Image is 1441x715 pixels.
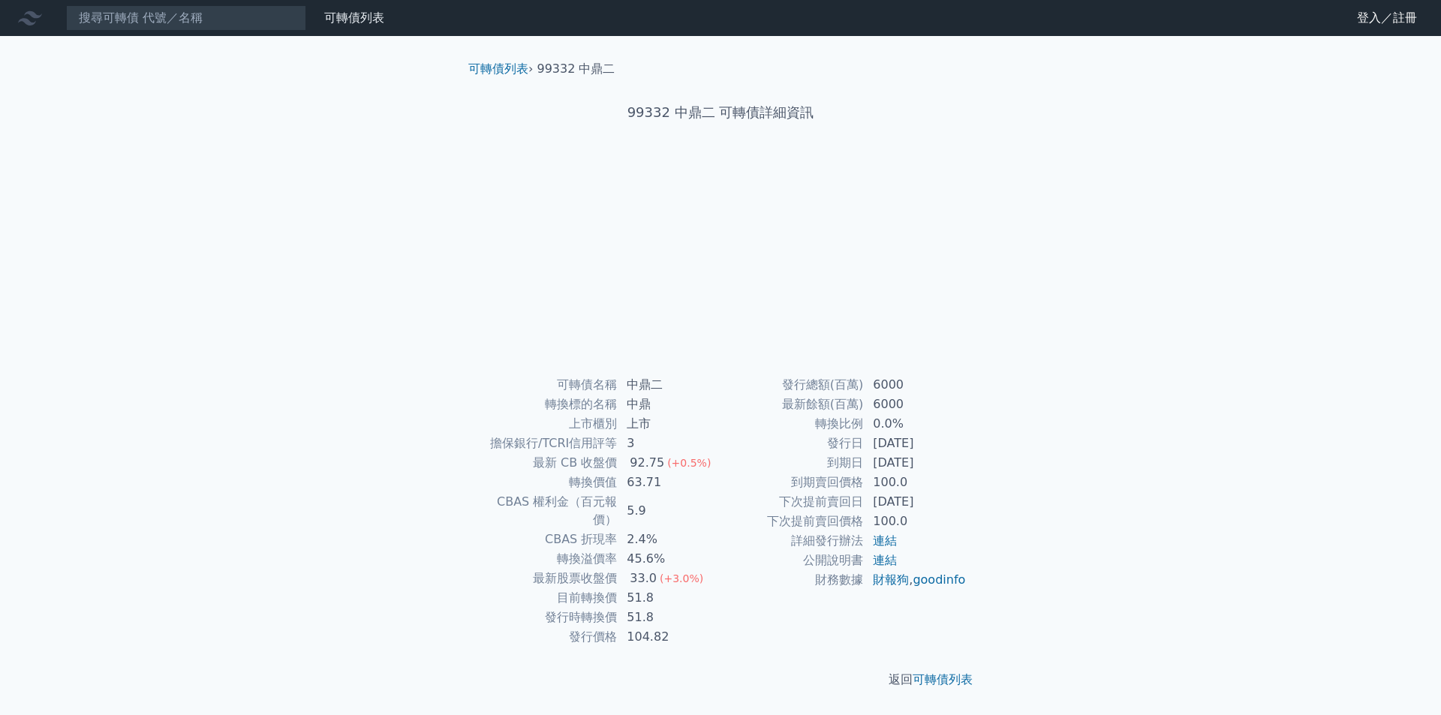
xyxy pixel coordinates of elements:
a: 連結 [873,533,897,548]
td: 發行總額(百萬) [720,375,864,395]
a: 連結 [873,553,897,567]
td: 45.6% [618,549,720,569]
a: 登入／註冊 [1345,6,1429,30]
td: 公開說明書 [720,551,864,570]
td: 最新股票收盤價 [474,569,618,588]
td: 可轉債名稱 [474,375,618,395]
li: › [468,60,533,78]
span: (+0.5%) [667,457,711,469]
a: 可轉債列表 [468,62,528,76]
td: 到期賣回價格 [720,473,864,492]
td: 發行日 [720,434,864,453]
td: 目前轉換價 [474,588,618,608]
td: 63.71 [618,473,720,492]
td: 6000 [864,375,967,395]
div: 33.0 [627,569,660,587]
td: 3 [618,434,720,453]
td: 100.0 [864,473,967,492]
td: 到期日 [720,453,864,473]
td: 發行時轉換價 [474,608,618,627]
td: 轉換比例 [720,414,864,434]
td: 最新餘額(百萬) [720,395,864,414]
td: 下次提前賣回價格 [720,512,864,531]
li: 99332 中鼎二 [537,60,615,78]
td: 擔保銀行/TCRI信用評等 [474,434,618,453]
td: 轉換標的名稱 [474,395,618,414]
td: 5.9 [618,492,720,530]
td: 2.4% [618,530,720,549]
td: 6000 [864,395,967,414]
td: 51.8 [618,608,720,627]
td: [DATE] [864,453,967,473]
td: 轉換溢價率 [474,549,618,569]
td: [DATE] [864,434,967,453]
input: 搜尋可轉債 代號／名稱 [66,5,306,31]
td: 中鼎二 [618,375,720,395]
div: 92.75 [627,454,667,472]
td: 轉換價值 [474,473,618,492]
td: 上市櫃別 [474,414,618,434]
a: 可轉債列表 [324,11,384,25]
a: 可轉債列表 [913,672,973,686]
a: goodinfo [913,572,965,587]
td: [DATE] [864,492,967,512]
td: 100.0 [864,512,967,531]
td: 51.8 [618,588,720,608]
td: 詳細發行辦法 [720,531,864,551]
h1: 99332 中鼎二 可轉債詳細資訊 [456,102,985,123]
td: 下次提前賣回日 [720,492,864,512]
td: CBAS 折現率 [474,530,618,549]
td: 上市 [618,414,720,434]
a: 財報狗 [873,572,909,587]
td: CBAS 權利金（百元報價） [474,492,618,530]
td: 104.82 [618,627,720,647]
td: , [864,570,967,590]
td: 中鼎 [618,395,720,414]
p: 返回 [456,671,985,689]
td: 0.0% [864,414,967,434]
td: 最新 CB 收盤價 [474,453,618,473]
td: 財務數據 [720,570,864,590]
span: (+3.0%) [660,572,703,584]
td: 發行價格 [474,627,618,647]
